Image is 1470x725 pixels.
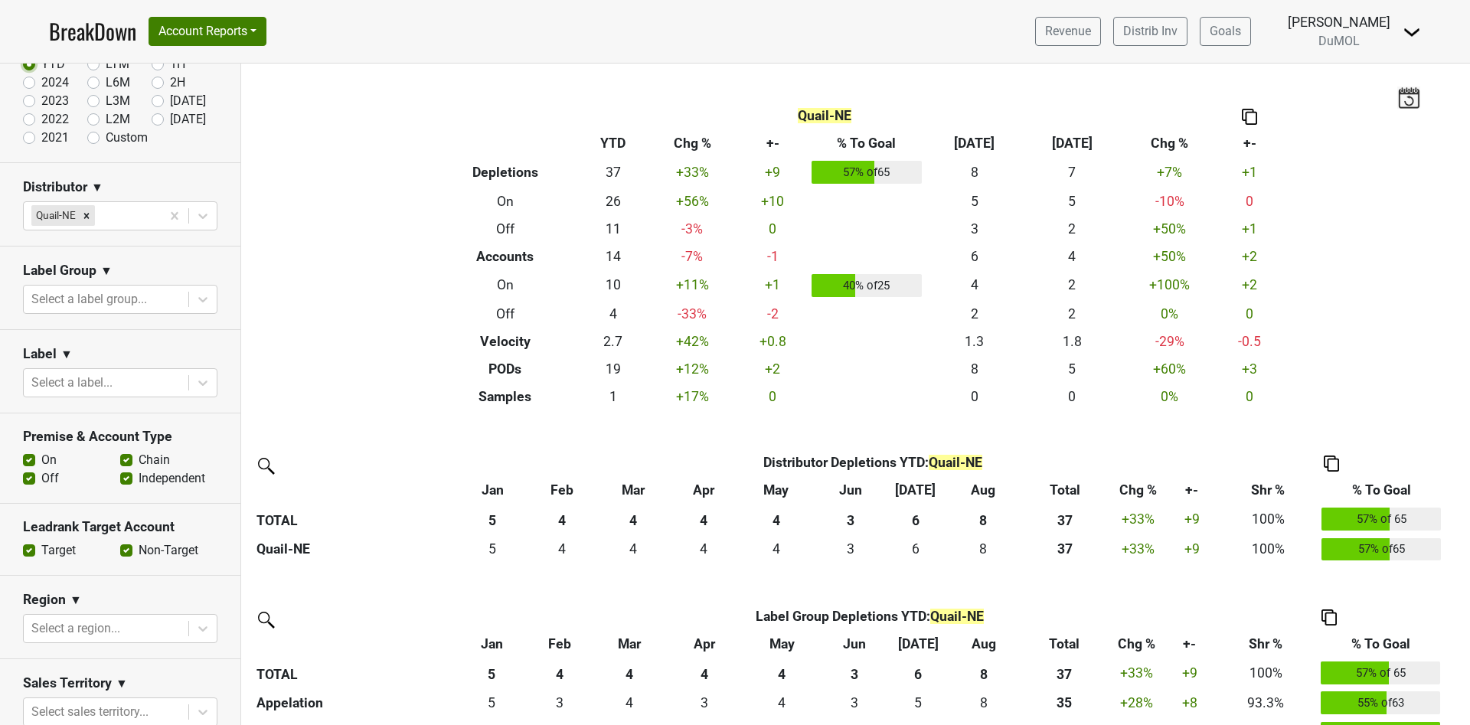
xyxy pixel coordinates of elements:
[100,262,113,280] span: ▼
[946,534,1020,565] td: 7.5
[528,534,597,565] td: 4
[1023,157,1121,188] td: 7
[646,243,738,270] td: -7 %
[149,17,266,46] button: Account Reports
[41,469,59,488] label: Off
[947,630,1020,658] th: Aug: activate to sort column ascending
[78,205,95,225] div: Remove Quail-NE
[106,73,130,92] label: L6M
[951,693,1016,713] div: 8
[593,688,665,719] td: 4
[1170,539,1214,559] div: +9
[431,355,580,383] th: PODs
[431,243,580,270] th: Accounts
[738,215,808,243] td: 0
[665,658,743,688] th: 4
[815,504,886,534] th: 3
[526,658,593,688] th: 4
[23,346,57,362] h3: Label
[580,270,646,301] td: 10
[49,15,136,47] a: BreakDown
[926,215,1024,243] td: 3
[946,504,1020,534] th: 8
[580,188,646,215] td: 26
[646,129,738,157] th: Chg %
[1242,109,1257,125] img: Copy to clipboard
[1219,383,1281,410] td: 0
[1023,215,1121,243] td: 2
[926,328,1024,355] td: 1.3
[1121,355,1219,383] td: +60 %
[926,300,1024,328] td: 2
[646,270,738,301] td: +11 %
[1219,215,1281,243] td: +1
[1024,693,1105,713] div: 35
[528,476,597,504] th: Feb: activate to sort column ascending
[1318,630,1444,658] th: % To Goal: activate to sort column ascending
[670,476,737,504] th: Apr: activate to sort column ascending
[1397,87,1420,108] img: last_updated_date
[106,110,130,129] label: L2M
[926,383,1024,410] td: 0
[462,539,524,559] div: 5
[738,300,808,328] td: -2
[819,539,882,559] div: 3
[1121,188,1219,215] td: -10 %
[737,476,815,504] th: May: activate to sort column ascending
[253,452,277,477] img: filter
[580,328,646,355] td: 2.7
[815,476,886,504] th: Jun: activate to sort column ascending
[926,157,1024,188] td: 8
[1219,243,1281,270] td: +2
[1121,300,1219,328] td: 0 %
[580,383,646,410] td: 1
[1020,476,1109,504] th: Total: activate to sort column ascending
[41,541,76,560] label: Target
[646,157,738,188] td: +33 %
[646,188,738,215] td: +56 %
[738,157,808,188] td: +9
[1219,270,1281,301] td: +2
[947,658,1020,688] th: 8
[1217,476,1318,504] th: Shr %: activate to sort column ascending
[646,328,738,355] td: +42 %
[1214,688,1318,719] td: 93.3%
[41,73,69,92] label: 2024
[670,504,737,534] th: 4
[1219,188,1281,215] td: 0
[815,534,886,565] td: 3
[139,469,205,488] label: Independent
[1214,630,1318,658] th: Shr %: activate to sort column ascending
[926,188,1024,215] td: 5
[1121,157,1219,188] td: +7 %
[1219,355,1281,383] td: +3
[1403,23,1421,41] img: Dropdown Menu
[824,693,885,713] div: 3
[1023,188,1121,215] td: 5
[743,630,820,658] th: May: activate to sort column ascending
[70,591,82,609] span: ▼
[106,129,148,147] label: Custom
[431,300,580,328] th: Off
[526,630,593,658] th: Feb: activate to sort column ascending
[253,688,458,719] th: Appelation
[1035,17,1101,46] a: Revenue
[1166,476,1217,504] th: +-: activate to sort column ascending
[889,539,942,559] div: 6
[1200,17,1251,46] a: Goals
[738,383,808,410] td: 0
[1121,243,1219,270] td: +50 %
[593,658,665,688] th: 4
[106,92,130,110] label: L3M
[253,658,458,688] th: TOTAL
[1217,504,1318,534] td: 100%
[1121,328,1219,355] td: -29 %
[740,539,812,559] div: 4
[253,534,458,565] th: Quail-NE
[926,243,1024,270] td: 6
[1219,328,1281,355] td: -0.5
[743,658,820,688] th: 4
[738,243,808,270] td: -1
[41,129,69,147] label: 2021
[929,455,982,470] span: Quail-NE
